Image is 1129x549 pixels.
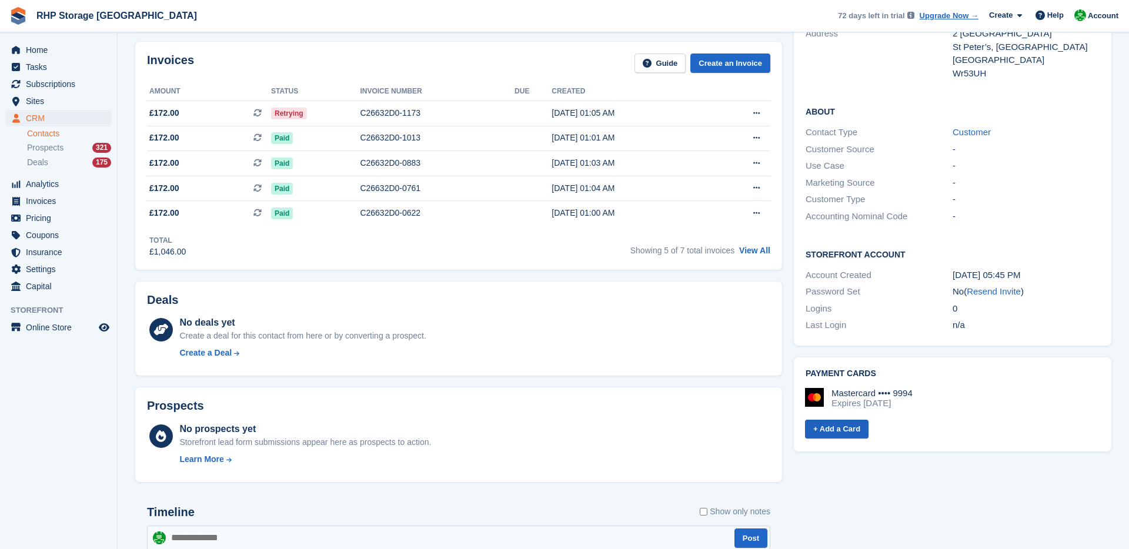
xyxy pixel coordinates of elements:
div: Learn More [179,453,223,466]
div: No prospects yet [179,422,431,436]
span: Create [989,9,1013,21]
span: Invoices [26,193,96,209]
span: Coupons [26,227,96,243]
img: Mastercard Logo [805,388,824,407]
a: menu [6,210,111,226]
span: Paid [271,207,293,219]
label: Show only notes [700,506,770,518]
img: Rod [153,531,166,544]
a: menu [6,42,111,58]
span: Pricing [26,210,96,226]
div: [DATE] 01:04 AM [552,182,709,195]
div: - [953,176,1100,190]
th: Created [552,82,709,101]
div: Logins [806,302,953,316]
a: menu [6,261,111,277]
div: [DATE] 01:01 AM [552,132,709,144]
div: - [953,210,1100,223]
div: C26632D0-1173 [360,107,515,119]
div: St Peter’s, [GEOGRAPHIC_DATA] [953,41,1100,54]
div: No deals yet [179,316,426,330]
div: 321 [92,143,111,153]
a: menu [6,319,111,336]
div: Customer Source [806,143,953,156]
a: menu [6,176,111,192]
th: Invoice number [360,82,515,101]
span: ( ) [964,286,1024,296]
div: [GEOGRAPHIC_DATA] [953,53,1100,67]
div: Contact Type [806,126,953,139]
div: [DATE] 01:05 AM [552,107,709,119]
h2: Prospects [147,399,204,413]
span: Account [1088,10,1118,22]
a: Contacts [27,128,111,139]
div: [DATE] 01:00 AM [552,207,709,219]
span: Prospects [27,142,64,153]
span: Analytics [26,176,96,192]
div: - [953,193,1100,206]
a: + Add a Card [805,420,869,439]
div: Wr53UH [953,67,1100,81]
span: Sites [26,93,96,109]
span: Settings [26,261,96,277]
div: Address [806,27,953,80]
span: £172.00 [149,157,179,169]
a: Create a Deal [179,347,426,359]
div: 175 [92,158,111,168]
div: £1,046.00 [149,246,186,258]
div: - [953,143,1100,156]
a: Preview store [97,320,111,334]
a: Learn More [179,453,431,466]
a: menu [6,59,111,75]
th: Due [515,82,552,101]
a: menu [6,278,111,294]
h2: Invoices [147,53,194,73]
div: Marketing Source [806,176,953,190]
div: C26632D0-0761 [360,182,515,195]
span: Tasks [26,59,96,75]
input: Show only notes [700,506,707,518]
span: Subscriptions [26,76,96,92]
div: Use Case [806,159,953,173]
a: Guide [634,53,686,73]
span: Storefront [11,304,117,316]
div: Create a Deal [179,347,232,359]
a: Prospects 321 [27,142,111,154]
div: Create a deal for this contact from here or by converting a prospect. [179,330,426,342]
h2: Deals [147,293,178,307]
div: 2 [GEOGRAPHIC_DATA] [953,27,1100,41]
div: C26632D0-0883 [360,157,515,169]
span: Help [1047,9,1064,21]
h2: Timeline [147,506,195,519]
a: menu [6,76,111,92]
a: Resend Invite [967,286,1021,296]
div: Expires [DATE] [831,398,913,409]
h2: About [806,105,1100,117]
span: CRM [26,110,96,126]
span: Paid [271,132,293,144]
div: Account Created [806,269,953,282]
a: menu [6,93,111,109]
span: £172.00 [149,107,179,119]
div: Customer Type [806,193,953,206]
span: 72 days left in trial [838,10,904,22]
div: Accounting Nominal Code [806,210,953,223]
div: Last Login [806,319,953,332]
span: Online Store [26,319,96,336]
a: menu [6,193,111,209]
button: Post [734,528,767,548]
span: £172.00 [149,182,179,195]
a: menu [6,244,111,260]
img: icon-info-grey-7440780725fd019a000dd9b08b2336e03edf1995a4989e88bcd33f0948082b44.svg [907,12,914,19]
div: n/a [953,319,1100,332]
a: Create an Invoice [690,53,770,73]
th: Amount [147,82,271,101]
a: menu [6,227,111,243]
div: Password Set [806,285,953,299]
a: Upgrade Now → [920,10,978,22]
div: 0 [953,302,1100,316]
div: - [953,159,1100,173]
a: RHP Storage [GEOGRAPHIC_DATA] [32,6,202,25]
a: Deals 175 [27,156,111,169]
img: Rod [1074,9,1086,21]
